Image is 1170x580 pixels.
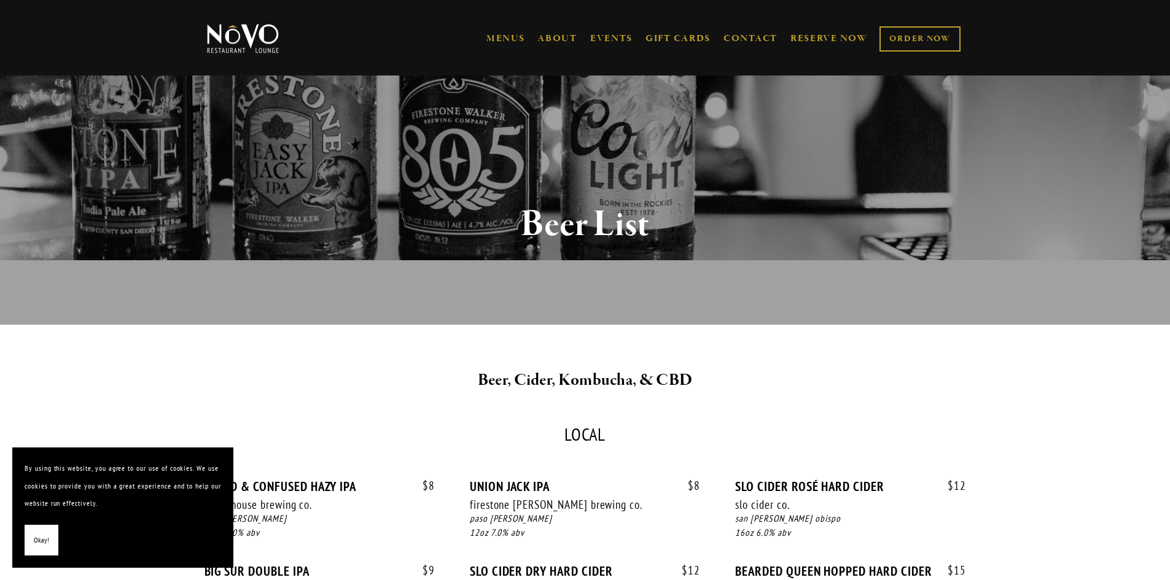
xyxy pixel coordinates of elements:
[410,563,435,578] span: 9
[645,27,711,50] a: GIFT CARDS
[227,205,943,245] h1: Beer List
[12,447,233,568] section: Cookie banner
[423,563,429,578] span: $
[205,426,966,444] div: LOCAL
[537,33,577,45] a: ABOUT
[879,26,960,52] a: ORDER NOW
[470,563,700,579] div: SLO CIDER DRY HARD CIDER
[227,368,943,393] h2: Beer, Cider, Kombucha, & CBD
[470,479,700,494] div: UNION JACK IPA
[470,497,665,512] div: firestone [PERSON_NAME] brewing co.
[25,525,58,556] button: Okay!
[935,563,966,578] span: 15
[735,479,965,494] div: SLO CIDER ROSÉ HARD CIDER
[735,526,965,540] div: 16oz 6.0% abv
[735,563,965,579] div: BEARDED QUEEN HOPPED HARD CIDER
[205,512,435,526] div: paso [PERSON_NAME]
[205,497,400,512] div: barrelhouse brewing co.
[423,478,429,493] span: $
[205,526,435,540] div: 12oz 6.0% abv
[590,33,633,45] a: EVENTS
[669,563,700,578] span: 12
[688,478,694,493] span: $
[682,563,688,578] span: $
[470,526,700,540] div: 12oz 7.0% abv
[676,479,700,493] span: 8
[205,479,435,494] div: HAZED & CONFUSED HAZY IPA
[735,512,965,526] div: san [PERSON_NAME] obispo
[948,563,954,578] span: $
[470,512,700,526] div: paso [PERSON_NAME]
[735,497,930,512] div: slo cider co.
[34,532,49,549] span: Okay!
[25,460,221,512] p: By using this website, you agree to our use of cookies. We use cookies to provide you with a grea...
[935,479,966,493] span: 12
[410,479,435,493] span: 8
[205,23,281,54] img: Novo Restaurant &amp; Lounge
[723,27,778,50] a: CONTACT
[486,33,525,45] a: MENUS
[948,478,954,493] span: $
[205,563,435,579] div: BIG SUR DOUBLE IPA
[790,27,868,50] a: RESERVE NOW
